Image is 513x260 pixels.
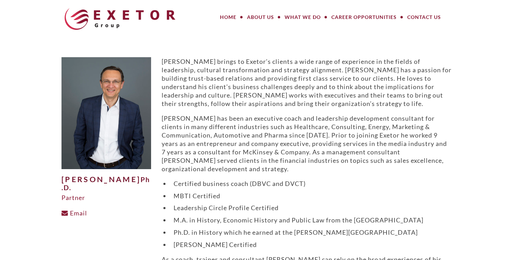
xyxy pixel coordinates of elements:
p: [PERSON_NAME] brings to Exetor’s clients a wide range of experience in the fields of leadership, ... [162,57,452,108]
a: What We Do [279,10,326,24]
img: Philipp-Spannuth-Website-500x625.jpg [61,57,151,169]
p: [PERSON_NAME] has been an executive coach and leadership development consultant for clients in ma... [162,114,452,173]
li: [PERSON_NAME] Certified [170,240,452,249]
a: Email [61,209,87,217]
a: Contact Us [402,10,446,24]
li: Ph.D. in History which he earned at the [PERSON_NAME][GEOGRAPHIC_DATA] [170,228,452,236]
li: MBTI Certified [170,192,452,200]
li: Certified business coach (DBVC and DVCT) [170,179,452,188]
a: Home [215,10,242,24]
img: The Exetor Group [65,8,175,30]
span: Ph.D. [61,175,150,192]
li: Leadership Circle Profile Certified [170,204,452,212]
div: Partner [61,193,151,202]
li: M.A. in History, Economic History and Public Law from the [GEOGRAPHIC_DATA] [170,216,452,224]
a: Career Opportunities [326,10,402,24]
a: About Us [242,10,279,24]
h1: [PERSON_NAME] [61,175,151,192]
